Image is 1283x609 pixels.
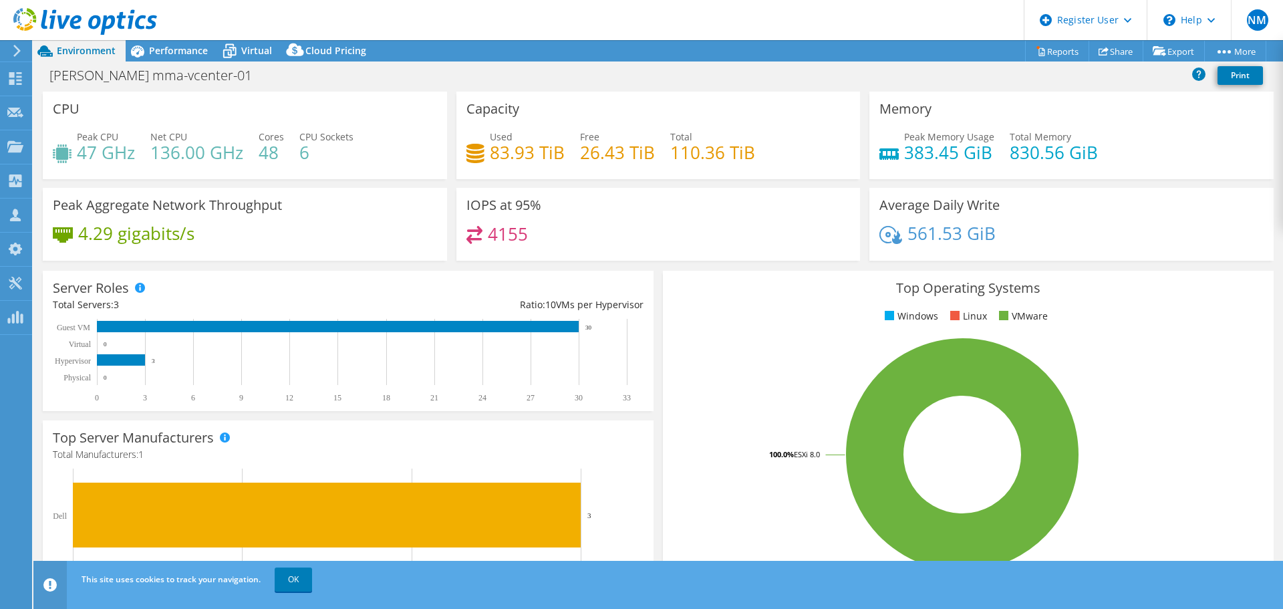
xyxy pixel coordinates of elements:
[299,145,353,160] h4: 6
[879,198,1000,213] h3: Average Daily Write
[104,374,107,381] text: 0
[527,393,535,402] text: 27
[907,226,996,241] h4: 561.53 GiB
[488,227,528,241] h4: 4155
[466,102,519,116] h3: Capacity
[1247,9,1268,31] span: NM
[241,44,272,57] span: Virtual
[1089,41,1143,62] a: Share
[673,281,1264,295] h3: Top Operating Systems
[1163,14,1175,26] svg: \n
[57,323,90,332] text: Guest VM
[996,309,1048,324] li: VMware
[580,145,655,160] h4: 26.43 TiB
[904,145,994,160] h4: 383.45 GiB
[299,130,353,143] span: CPU Sockets
[794,449,820,459] tspan: ESXi 8.0
[333,393,341,402] text: 15
[670,130,692,143] span: Total
[275,568,312,592] a: OK
[285,393,293,402] text: 12
[53,297,348,312] div: Total Servers:
[191,393,195,402] text: 6
[670,145,755,160] h4: 110.36 TiB
[53,102,80,116] h3: CPU
[466,198,541,213] h3: IOPS at 95%
[490,145,565,160] h4: 83.93 TiB
[150,130,187,143] span: Net CPU
[490,130,513,143] span: Used
[143,393,147,402] text: 3
[239,393,243,402] text: 9
[55,356,91,366] text: Hypervisor
[881,309,938,324] li: Windows
[430,393,438,402] text: 21
[1143,41,1205,62] a: Export
[53,431,214,445] h3: Top Server Manufacturers
[1010,145,1098,160] h4: 830.56 GiB
[382,393,390,402] text: 18
[305,44,366,57] span: Cloud Pricing
[947,309,987,324] li: Linux
[587,511,591,519] text: 3
[478,393,486,402] text: 24
[259,145,284,160] h4: 48
[82,574,261,585] span: This site uses cookies to track your navigation.
[545,298,556,311] span: 10
[57,44,116,57] span: Environment
[69,340,92,349] text: Virtual
[149,44,208,57] span: Performance
[63,373,91,382] text: Physical
[152,358,155,364] text: 3
[585,324,592,331] text: 30
[114,298,119,311] span: 3
[580,130,599,143] span: Free
[623,393,631,402] text: 33
[78,226,194,241] h4: 4.29 gigabits/s
[1025,41,1089,62] a: Reports
[150,145,243,160] h4: 136.00 GHz
[53,281,129,295] h3: Server Roles
[95,393,99,402] text: 0
[348,297,644,312] div: Ratio: VMs per Hypervisor
[43,68,273,83] h1: [PERSON_NAME] mma-vcenter-01
[904,130,994,143] span: Peak Memory Usage
[1218,66,1263,85] a: Print
[104,341,107,348] text: 0
[77,130,118,143] span: Peak CPU
[575,393,583,402] text: 30
[77,145,135,160] h4: 47 GHz
[1010,130,1071,143] span: Total Memory
[53,511,67,521] text: Dell
[1204,41,1266,62] a: More
[53,198,282,213] h3: Peak Aggregate Network Throughput
[769,449,794,459] tspan: 100.0%
[879,102,932,116] h3: Memory
[53,447,644,462] h4: Total Manufacturers:
[138,448,144,461] span: 1
[259,130,284,143] span: Cores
